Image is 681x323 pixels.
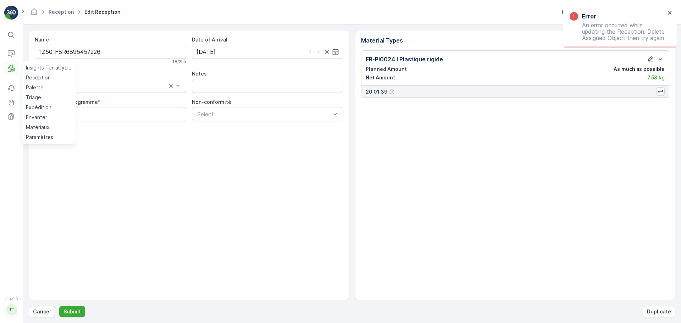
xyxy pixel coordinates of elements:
label: Date of Arrival [192,37,227,43]
p: An error occurred while updating the Reception: Delete Assigned Object then try again [570,22,665,41]
div: Help Tooltip Icon [389,89,395,95]
span: v 1.49.0 [4,297,18,301]
p: As much as possible [614,66,665,73]
div: TT [6,304,17,316]
button: TT [4,302,18,317]
button: Duplicate [643,306,675,317]
input: dd/mm/yyyy [192,45,343,59]
p: 7.58 kg [647,74,665,81]
a: Homepage [30,11,38,17]
span: Edit Reception [83,9,122,16]
p: 20 01 39 [366,88,388,95]
img: logo [4,6,18,20]
button: close [668,10,672,17]
button: Submit [59,306,85,317]
label: Non-conformité [192,99,231,105]
label: Notes [192,71,207,77]
p: FR-PI0024 I Plastique rigide [366,55,443,63]
p: Submit [63,308,81,315]
a: Reception [49,9,74,15]
label: Name [35,37,49,43]
p: Material Types [361,36,670,45]
h3: Error [582,12,596,21]
p: Cancel [33,308,51,315]
p: Planned Amount [366,66,407,73]
p: Net Amount [366,74,395,81]
p: 18 / 255 [172,59,186,65]
p: Select [197,110,331,118]
p: Duplicate [647,308,671,315]
button: Cancel [29,306,55,317]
